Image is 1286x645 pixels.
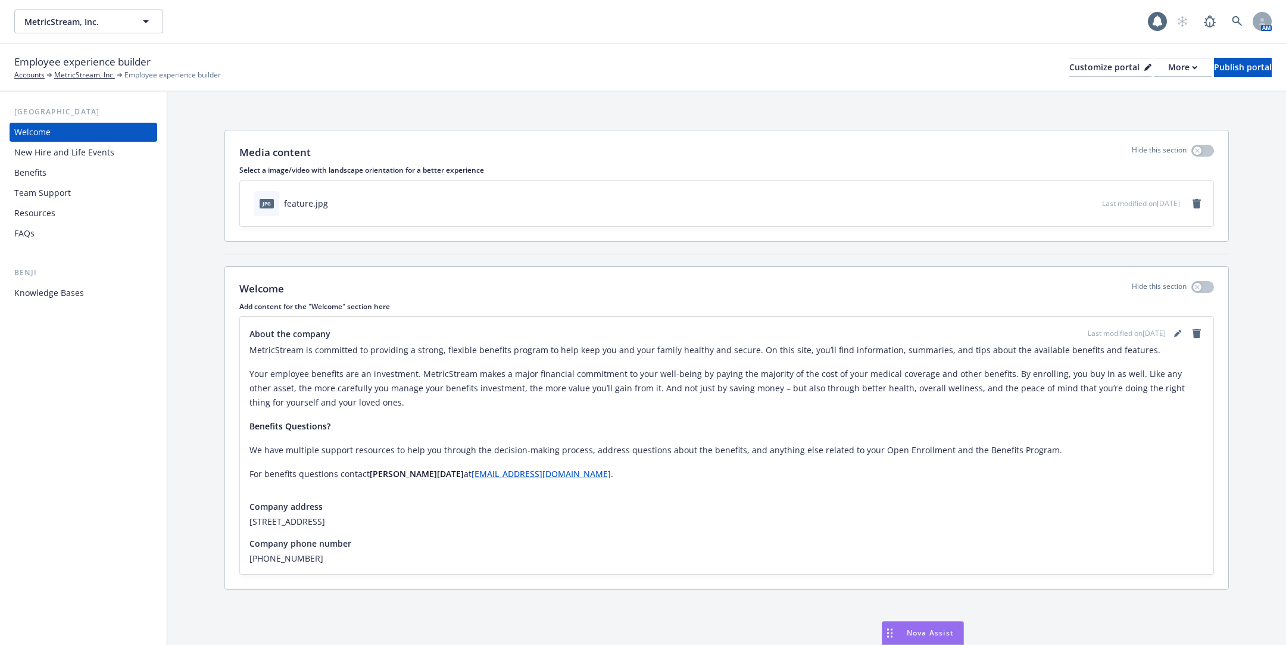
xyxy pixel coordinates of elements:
[14,283,84,303] div: Knowledge Bases
[14,10,163,33] button: MetricStream, Inc.
[284,197,328,210] div: feature.jpg
[249,367,1204,410] p: Your employee benefits are an investment. MetricStream makes a major financial commitment to your...
[10,163,157,182] a: Benefits
[249,443,1204,457] p: We have multiple support resources to help you through the decision-making process, address quest...
[1087,197,1097,210] button: preview file
[249,467,1204,481] p: For benefits questions contact at .
[1067,197,1077,210] button: download file
[249,537,351,550] span: Company phone number
[10,123,157,142] a: Welcome
[14,224,35,243] div: FAQs
[10,224,157,243] a: FAQs
[1168,58,1197,76] div: More
[10,267,157,279] div: Benji
[249,552,1204,565] span: [PHONE_NUMBER]
[239,165,1214,175] p: Select a image/video with landscape orientation for a better experience
[10,204,157,223] a: Resources
[14,183,71,202] div: Team Support
[239,301,1214,311] p: Add content for the "Welcome" section here
[24,15,127,28] span: MetricStream, Inc.
[1214,58,1272,76] div: Publish portal
[1132,281,1187,297] p: Hide this section
[14,54,151,70] span: Employee experience builder
[14,143,114,162] div: New Hire and Life Events
[472,468,611,479] a: [EMAIL_ADDRESS][DOMAIN_NAME]
[10,283,157,303] a: Knowledge Bases
[14,163,46,182] div: Benefits
[1214,58,1272,77] button: Publish portal
[882,622,897,644] div: Drag to move
[249,328,330,340] span: About the company
[249,343,1204,357] p: MetricStream is committed to providing a strong, flexible benefits program to help keep you and y...
[14,70,45,80] a: Accounts
[1170,326,1185,341] a: editPencil
[1088,328,1166,339] span: Last modified on [DATE]
[14,204,55,223] div: Resources
[907,628,954,638] span: Nova Assist
[1102,198,1180,208] span: Last modified on [DATE]
[1198,10,1222,33] a: Report a Bug
[1154,58,1212,77] button: More
[1132,145,1187,160] p: Hide this section
[1069,58,1151,76] div: Customize portal
[1069,58,1151,77] button: Customize portal
[54,70,115,80] a: MetricStream, Inc.
[239,281,284,297] p: Welcome
[1190,197,1204,211] a: remove
[882,621,964,645] button: Nova Assist
[1170,10,1194,33] a: Start snowing
[260,199,274,208] span: jpg
[14,123,51,142] div: Welcome
[249,515,1204,528] span: [STREET_ADDRESS]
[249,420,330,432] strong: Benefits Questions?
[10,106,157,118] div: [GEOGRAPHIC_DATA]
[239,145,311,160] p: Media content
[10,143,157,162] a: New Hire and Life Events
[124,70,221,80] span: Employee experience builder
[1225,10,1249,33] a: Search
[370,468,464,479] strong: [PERSON_NAME][DATE]
[1190,326,1204,341] a: remove
[249,500,323,513] span: Company address
[10,183,157,202] a: Team Support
